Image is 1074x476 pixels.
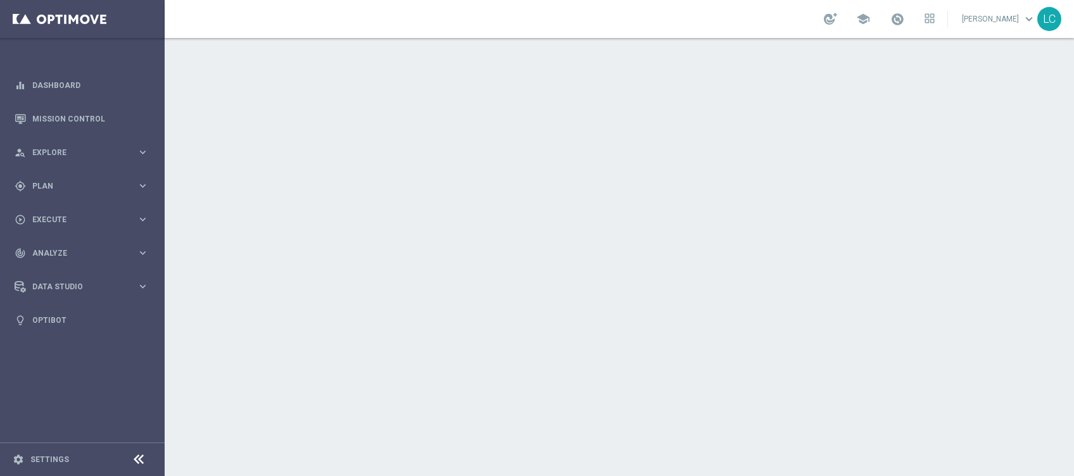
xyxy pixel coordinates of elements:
button: Mission Control [14,114,149,124]
span: Plan [32,182,137,190]
span: Execute [32,216,137,223]
div: Dashboard [15,68,149,102]
div: Explore [15,147,137,158]
i: lightbulb [15,315,26,326]
i: gps_fixed [15,180,26,192]
span: keyboard_arrow_down [1022,12,1036,26]
i: track_changes [15,247,26,259]
button: lightbulb Optibot [14,315,149,325]
a: Dashboard [32,68,149,102]
button: gps_fixed Plan keyboard_arrow_right [14,181,149,191]
span: school [856,12,870,26]
div: Analyze [15,247,137,259]
a: Optibot [32,303,149,337]
span: Data Studio [32,283,137,291]
div: Data Studio [15,281,137,292]
i: person_search [15,147,26,158]
button: track_changes Analyze keyboard_arrow_right [14,248,149,258]
i: settings [13,454,24,465]
i: equalizer [15,80,26,91]
i: play_circle_outline [15,214,26,225]
div: Optibot [15,303,149,337]
div: LC [1037,7,1061,31]
div: Execute [15,214,137,225]
i: keyboard_arrow_right [137,146,149,158]
i: keyboard_arrow_right [137,213,149,225]
a: Mission Control [32,102,149,135]
i: keyboard_arrow_right [137,247,149,259]
button: person_search Explore keyboard_arrow_right [14,147,149,158]
a: Settings [30,456,69,463]
a: [PERSON_NAME]keyboard_arrow_down [961,9,1037,28]
button: play_circle_outline Execute keyboard_arrow_right [14,215,149,225]
div: Mission Control [15,102,149,135]
button: Data Studio keyboard_arrow_right [14,282,149,292]
i: keyboard_arrow_right [137,280,149,292]
span: Analyze [32,249,137,257]
button: equalizer Dashboard [14,80,149,91]
span: Explore [32,149,137,156]
i: keyboard_arrow_right [137,180,149,192]
div: Plan [15,180,137,192]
